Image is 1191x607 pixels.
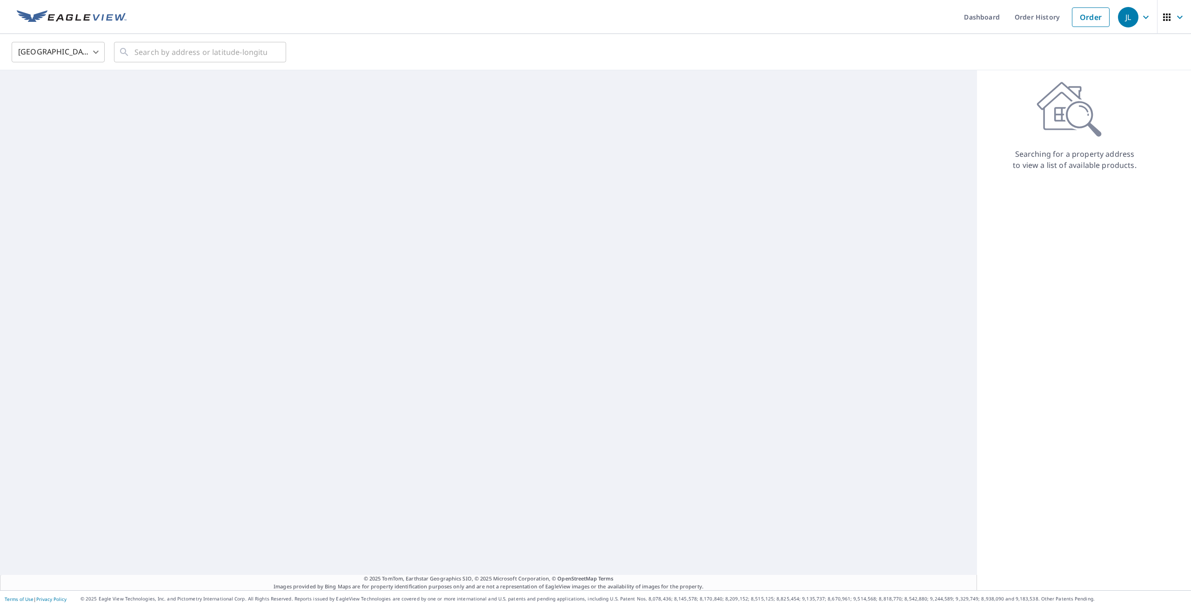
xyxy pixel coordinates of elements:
[12,39,105,65] div: [GEOGRAPHIC_DATA]
[598,575,614,582] a: Terms
[17,10,127,24] img: EV Logo
[364,575,614,583] span: © 2025 TomTom, Earthstar Geographics SIO, © 2025 Microsoft Corporation, ©
[1118,7,1138,27] div: JL
[5,596,67,602] p: |
[36,596,67,602] a: Privacy Policy
[1072,7,1110,27] a: Order
[557,575,596,582] a: OpenStreetMap
[134,39,267,65] input: Search by address or latitude-longitude
[5,596,33,602] a: Terms of Use
[80,595,1186,602] p: © 2025 Eagle View Technologies, Inc. and Pictometry International Corp. All Rights Reserved. Repo...
[1012,148,1137,171] p: Searching for a property address to view a list of available products.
